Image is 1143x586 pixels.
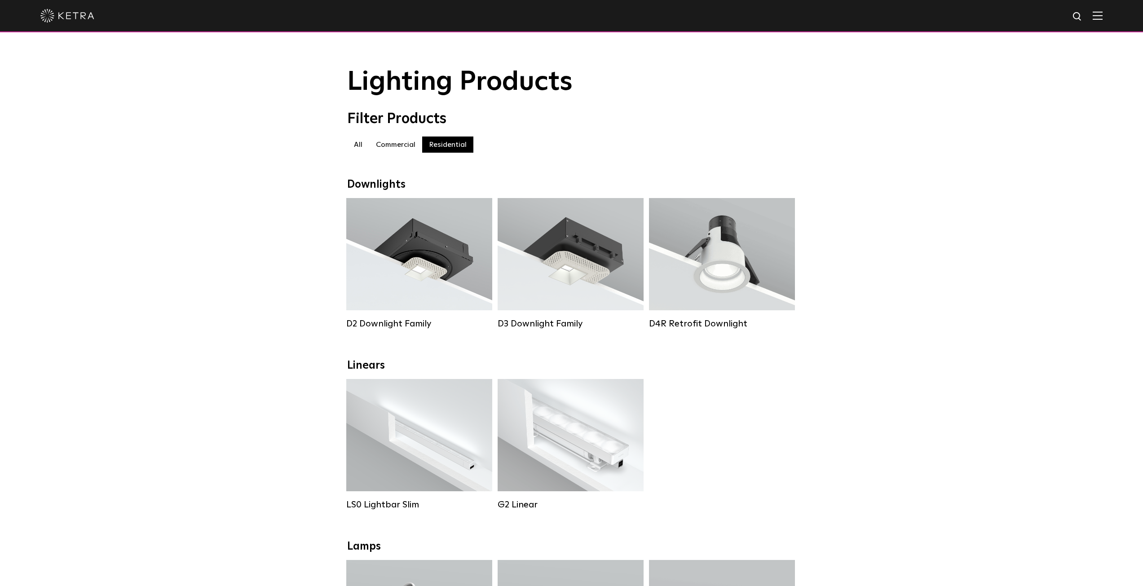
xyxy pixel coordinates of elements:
a: D3 Downlight Family Lumen Output:700 / 900 / 1100Colors:White / Black / Silver / Bronze / Paintab... [498,198,644,329]
label: Residential [422,137,473,153]
a: D2 Downlight Family Lumen Output:1200Colors:White / Black / Gloss Black / Silver / Bronze / Silve... [346,198,492,329]
a: LS0 Lightbar Slim Lumen Output:200 / 350Colors:White / BlackControl:X96 Controller [346,379,492,510]
div: D3 Downlight Family [498,318,644,329]
div: G2 Linear [498,499,644,510]
img: Hamburger%20Nav.svg [1093,11,1103,20]
div: Downlights [347,178,796,191]
img: ketra-logo-2019-white [40,9,94,22]
label: All [347,137,369,153]
div: Linears [347,359,796,372]
a: G2 Linear Lumen Output:400 / 700 / 1000Colors:WhiteBeam Angles:Flood / [GEOGRAPHIC_DATA] / Narrow... [498,379,644,510]
img: search icon [1072,11,1083,22]
div: D2 Downlight Family [346,318,492,329]
div: Filter Products [347,110,796,128]
div: Lamps [347,540,796,553]
div: D4R Retrofit Downlight [649,318,795,329]
span: Lighting Products [347,69,573,96]
label: Commercial [369,137,422,153]
a: D4R Retrofit Downlight Lumen Output:800Colors:White / BlackBeam Angles:15° / 25° / 40° / 60°Watta... [649,198,795,329]
div: LS0 Lightbar Slim [346,499,492,510]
